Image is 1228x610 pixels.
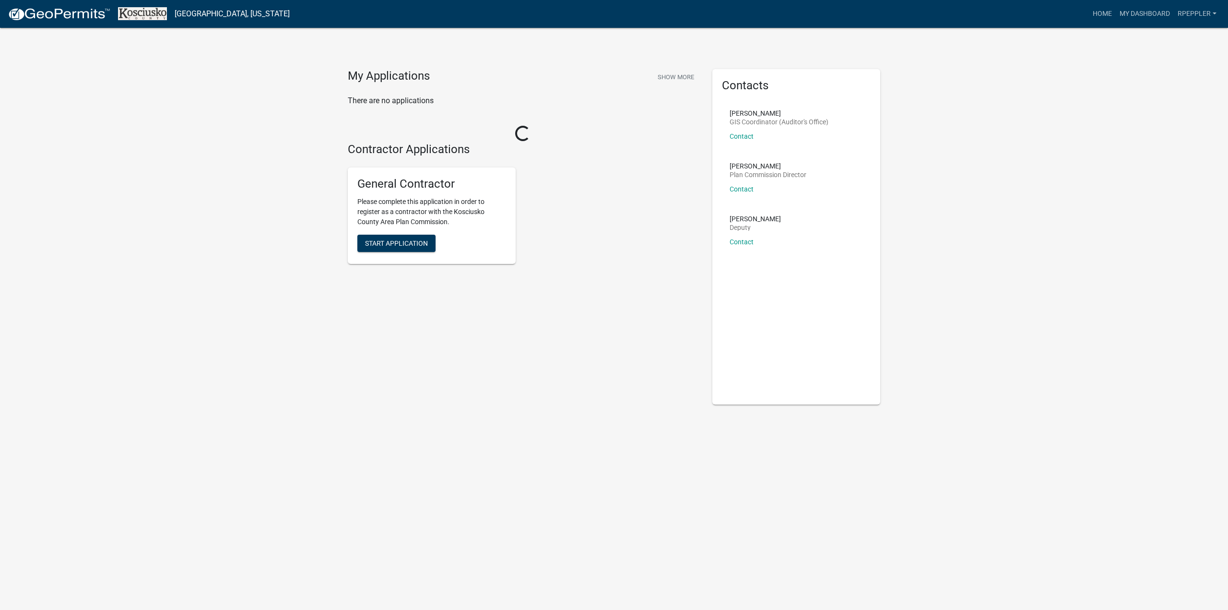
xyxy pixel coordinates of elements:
[654,69,698,85] button: Show More
[1174,5,1220,23] a: rpeppler
[730,238,754,246] a: Contact
[348,95,698,107] p: There are no applications
[357,197,506,227] p: Please complete this application in order to register as a contractor with the Kosciusko County A...
[730,185,754,193] a: Contact
[348,69,430,84] h4: My Applications
[348,143,698,156] h4: Contractor Applications
[365,239,428,247] span: Start Application
[730,215,781,222] p: [PERSON_NAME]
[357,177,506,191] h5: General Contractor
[730,224,781,231] p: Deputy
[175,6,290,22] a: [GEOGRAPHIC_DATA], [US_STATE]
[730,119,828,125] p: GIS Coordinator (Auditor's Office)
[730,163,806,169] p: [PERSON_NAME]
[118,7,167,20] img: Kosciusko County, Indiana
[1116,5,1174,23] a: My Dashboard
[730,110,828,117] p: [PERSON_NAME]
[730,171,806,178] p: Plan Commission Director
[357,235,436,252] button: Start Application
[730,132,754,140] a: Contact
[1089,5,1116,23] a: Home
[348,143,698,272] wm-workflow-list-section: Contractor Applications
[722,79,871,93] h5: Contacts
